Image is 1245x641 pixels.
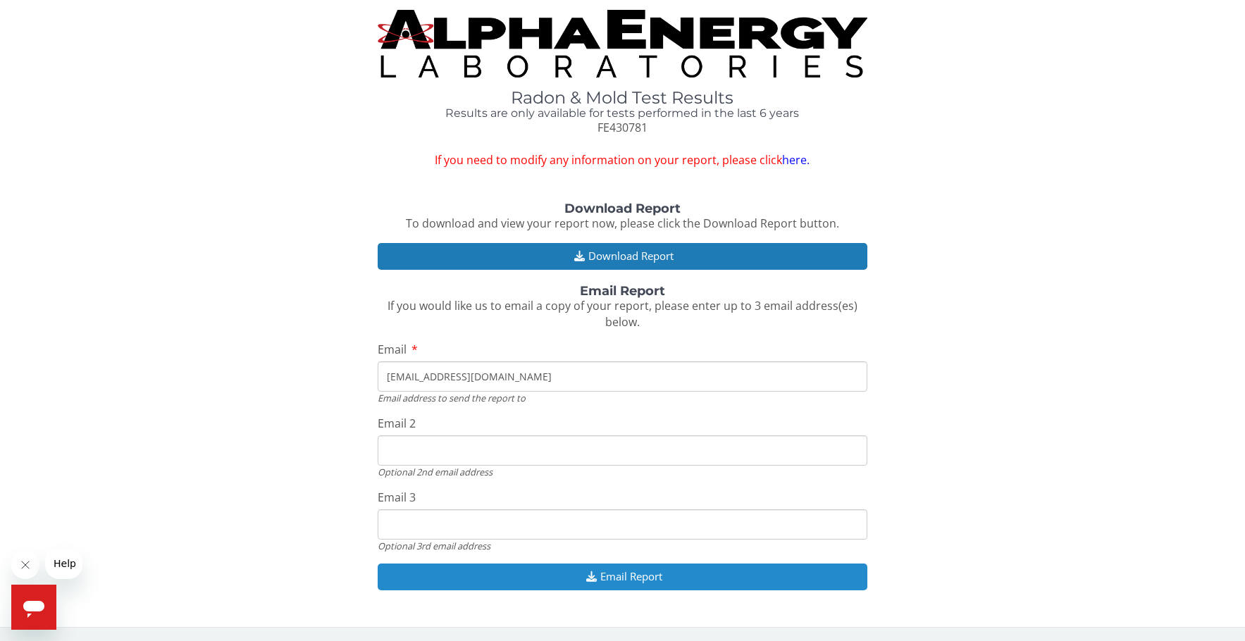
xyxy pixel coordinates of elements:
[597,120,648,135] span: FE430781
[378,392,867,404] div: Email address to send the report to
[378,490,416,505] span: Email 3
[378,243,867,269] button: Download Report
[388,298,857,330] span: If you would like us to email a copy of your report, please enter up to 3 email address(es) below.
[378,152,867,168] span: If you need to modify any information on your report, please click
[378,342,407,357] span: Email
[378,540,867,552] div: Optional 3rd email address
[378,416,416,431] span: Email 2
[378,107,867,120] h4: Results are only available for tests performed in the last 6 years
[782,152,810,168] a: here.
[45,548,82,579] iframe: Message from company
[378,10,867,77] img: TightCrop.jpg
[378,466,867,478] div: Optional 2nd email address
[580,283,665,299] strong: Email Report
[406,216,839,231] span: To download and view your report now, please click the Download Report button.
[564,201,681,216] strong: Download Report
[378,89,867,107] h1: Radon & Mold Test Results
[378,564,867,590] button: Email Report
[11,551,39,579] iframe: Close message
[11,585,56,630] iframe: Button to launch messaging window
